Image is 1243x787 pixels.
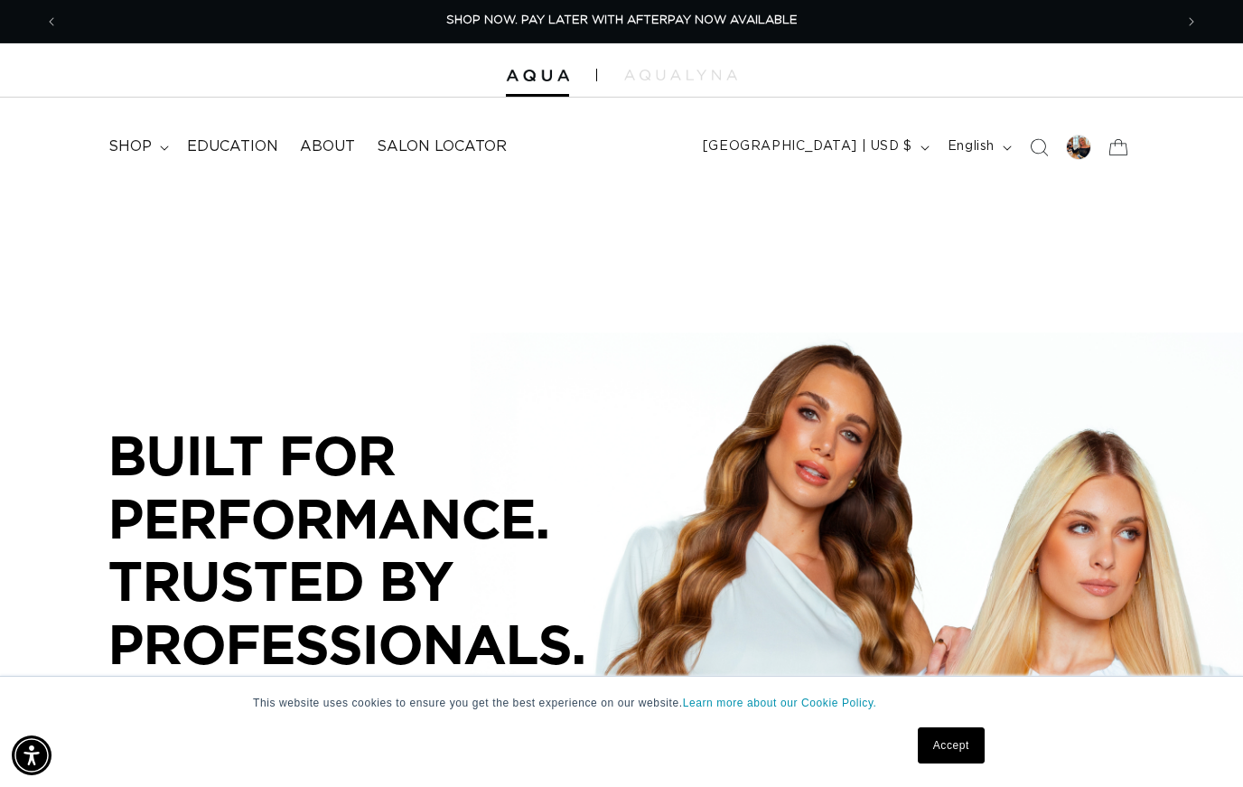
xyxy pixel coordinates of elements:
[377,137,507,156] span: Salon Locator
[683,697,877,709] a: Learn more about our Cookie Policy.
[624,70,737,80] img: aqualyna.com
[918,727,985,764] a: Accept
[289,126,366,167] a: About
[446,14,798,26] span: SHOP NOW. PAY LATER WITH AFTERPAY NOW AVAILABLE
[948,137,995,156] span: English
[692,130,937,164] button: [GEOGRAPHIC_DATA] | USD $
[1172,5,1211,39] button: Next announcement
[1019,127,1059,167] summary: Search
[366,126,518,167] a: Salon Locator
[176,126,289,167] a: Education
[32,5,71,39] button: Previous announcement
[98,126,176,167] summary: shop
[108,424,650,675] p: BUILT FOR PERFORMANCE. TRUSTED BY PROFESSIONALS.
[253,695,990,711] p: This website uses cookies to ensure you get the best experience on our website.
[937,130,1019,164] button: English
[108,137,152,156] span: shop
[506,70,569,82] img: Aqua Hair Extensions
[300,137,355,156] span: About
[703,137,912,156] span: [GEOGRAPHIC_DATA] | USD $
[12,735,51,775] div: Accessibility Menu
[187,137,278,156] span: Education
